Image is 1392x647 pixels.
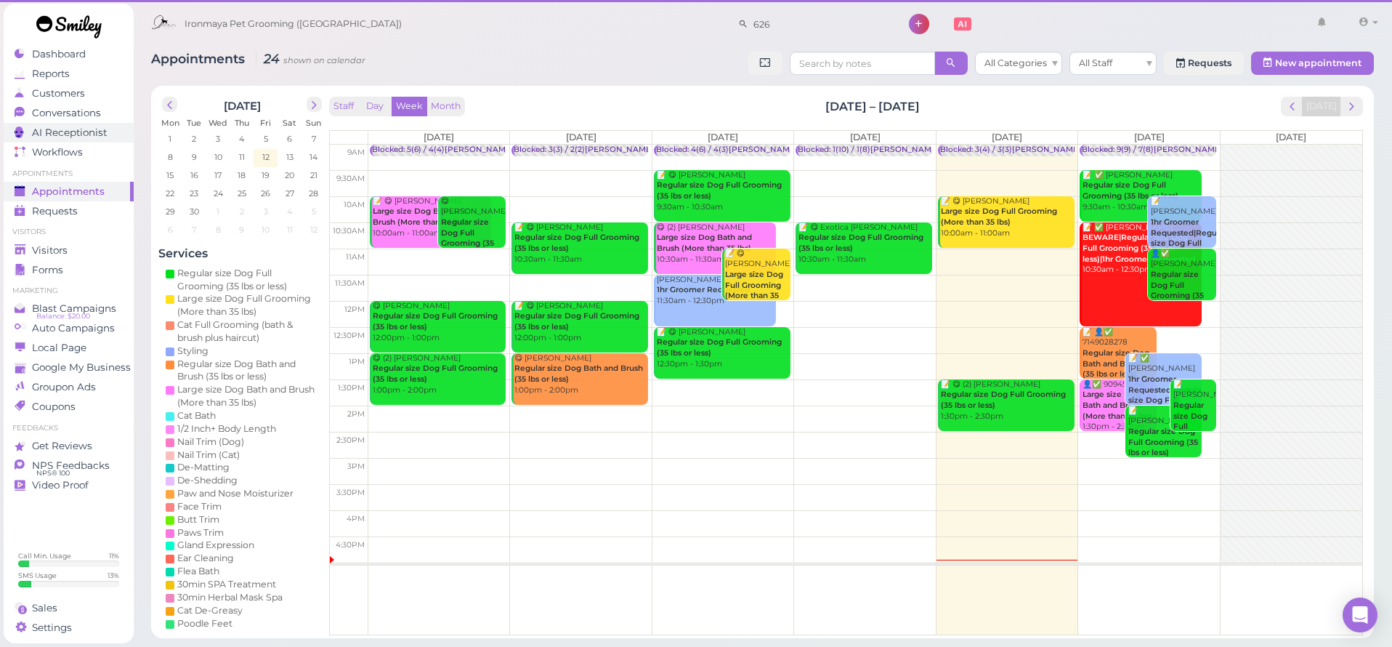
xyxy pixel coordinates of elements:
a: Video Proof [4,475,134,495]
span: 3 [262,205,269,218]
div: Cat Bath [177,409,216,422]
span: Local Page [32,342,86,354]
span: Coupons [32,401,76,413]
div: Butt Trim [177,513,219,526]
span: [DATE] [1276,132,1306,142]
div: Styling [177,345,209,358]
span: NPS Feedbacks [32,459,110,472]
span: 12:30pm [333,331,365,340]
a: Appointments [4,182,134,201]
span: 2 [190,132,198,145]
button: Staff [329,97,358,116]
div: 😋 (2) [PERSON_NAME] 1:00pm - 2:00pm [372,353,506,396]
div: 📝 ✅ [PERSON_NAME] winter , new dog [PERSON_NAME] 1:00pm - 2:00pm [1128,353,1202,460]
div: Open Intercom Messenger [1343,598,1377,632]
span: Sun [306,118,321,128]
b: Large size Dog Bath and Brush (More than 35 lbs) [373,206,468,227]
b: Regular size Dog Full Grooming (35 lbs or less) [514,233,639,253]
a: Google My Business [4,358,134,377]
span: Ironmaya Pet Grooming ([GEOGRAPHIC_DATA]) [185,4,402,44]
b: 1hr Groomer Requested|Regular size Dog Full Grooming (35 lbs or less) [1151,217,1226,270]
div: Face Trim [177,500,222,513]
div: 13 % [108,571,119,580]
span: 28 [307,187,320,200]
span: 11 [285,223,294,236]
a: Reports [4,64,134,84]
b: Regular size Dog Full Grooming (35 lbs or less) [941,390,1066,410]
span: 27 [283,187,295,200]
span: [DATE] [992,132,1022,142]
div: 11 % [109,551,119,560]
a: Groupon Ads [4,377,134,397]
span: 18 [236,169,247,182]
div: Gland Expression [177,539,254,552]
span: 5 [262,132,269,145]
b: Large size Dog Bath and Brush (More than 35 lbs) [657,233,752,253]
span: 26 [259,187,272,200]
div: 30min Herbal Mask Spa [177,591,283,604]
span: Forms [32,264,63,276]
span: Get Reviews [32,440,92,452]
input: Search by notes [790,52,935,75]
span: 15 [165,169,175,182]
a: Forms [4,260,134,280]
span: 1:30pm [338,383,365,393]
span: Conversations [32,107,101,119]
a: Conversations [4,103,134,123]
span: 14 [308,150,319,164]
span: Sales [32,602,57,614]
span: 12pm [344,305,365,314]
a: AI Receptionist [4,123,134,142]
span: Requests [32,205,78,217]
div: 😋 [PERSON_NAME] 12:00pm - 1:00pm [372,301,506,344]
b: Regular size Dog Full Grooming (35 lbs or less) [657,180,782,201]
span: 6 [286,132,294,145]
span: 25 [235,187,247,200]
span: 17 [213,169,223,182]
div: 📝 😋 [PERSON_NAME] 12:00pm - 1:00pm [514,301,648,344]
span: 2:30pm [336,435,365,445]
span: [DATE] [566,132,596,142]
span: 7 [309,132,317,145]
button: prev [162,97,177,112]
span: Auto Campaigns [32,322,115,334]
span: Settings [32,622,72,634]
span: All Categories [984,57,1047,68]
div: 📝 [PERSON_NAME] 2:00pm - 3:00pm [1128,406,1202,470]
div: De-Shedding [177,474,238,487]
span: 21 [308,169,318,182]
span: 1 [215,205,221,218]
span: 6 [166,223,174,236]
button: [DATE] [1302,97,1341,116]
span: Reports [32,68,70,80]
span: 4pm [347,514,365,523]
b: Large size Dog Full Grooming (More than 35 lbs) [941,206,1057,227]
span: 9am [347,148,365,157]
span: 11 [237,150,246,164]
b: Large size Dog Full Grooming (More than 35 lbs) [725,270,783,311]
div: Regular size Dog Full Grooming (35 lbs or less) [177,267,318,293]
div: Cat Full Grooming (bath & brush plus haircut) [177,318,318,345]
span: 29 [163,205,176,218]
div: Paws Trim [177,526,224,539]
small: shown on calendar [283,55,365,65]
span: 24 [211,187,224,200]
div: 📝 [PERSON_NAME] [PERSON_NAME] 10:00am - 11:00am [1150,196,1216,303]
span: Sat [283,118,296,128]
b: Regular size Dog Full Grooming (35 lbs or less) [657,337,782,358]
span: 16 [188,169,199,182]
div: 📝 ✅ [PERSON_NAME] 9:30am - 10:30am [1082,170,1202,213]
span: 4:30pm [336,540,365,550]
a: Requests [4,201,134,221]
b: BEWARE|Regular size Dog Full Grooming (35 lbs or less)|1hr Groomer Requested [1083,233,1195,263]
h4: Services [158,246,325,260]
span: Video Proof [32,479,89,491]
div: SMS Usage [18,571,57,580]
span: 12 [308,223,318,236]
a: Auto Campaigns [4,318,134,338]
div: Blocked: 3(4) / 3(3)[PERSON_NAME],[PERSON_NAME] • appointment [940,145,1208,156]
li: Marketing [4,286,134,296]
div: [PERSON_NAME] 11:30am - 12:30pm [656,275,776,307]
span: [DATE] [1134,132,1165,142]
span: Tue [187,118,201,128]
